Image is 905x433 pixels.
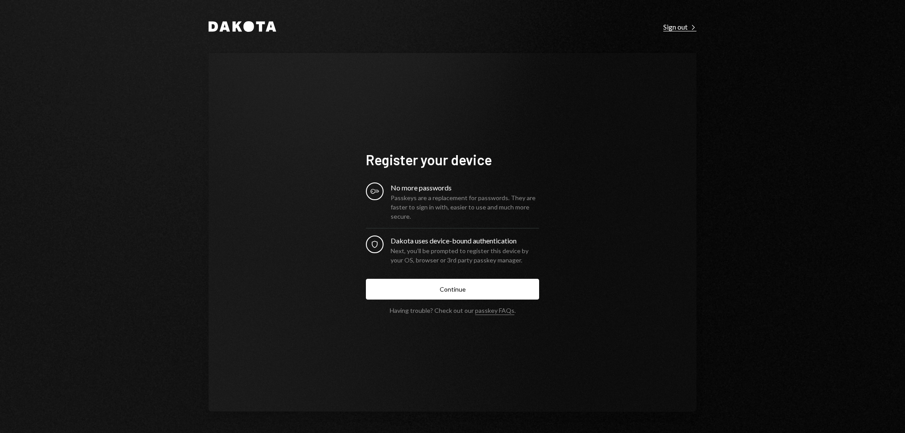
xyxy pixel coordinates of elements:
div: Having trouble? Check out our . [390,307,516,314]
h1: Register your device [366,151,539,168]
button: Continue [366,279,539,300]
a: Sign out [663,22,696,31]
a: passkey FAQs [475,307,514,315]
div: Dakota uses device-bound authentication [391,235,539,246]
div: Sign out [663,23,696,31]
div: Passkeys are a replacement for passwords. They are faster to sign in with, easier to use and much... [391,193,539,221]
div: Next, you’ll be prompted to register this device by your OS, browser or 3rd party passkey manager. [391,246,539,265]
div: No more passwords [391,182,539,193]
